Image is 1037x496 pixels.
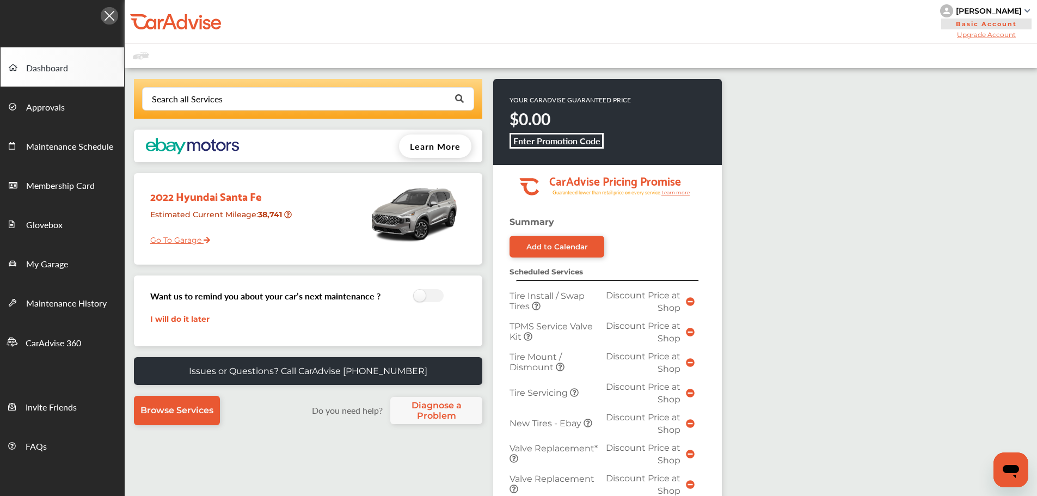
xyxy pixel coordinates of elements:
a: I will do it later [150,314,210,324]
span: CarAdvise 360 [26,336,81,351]
iframe: Button to launch messaging window [993,452,1028,487]
span: My Garage [26,258,68,272]
a: Browse Services [134,396,220,425]
a: My Garage [1,243,124,283]
p: Issues or Questions? Call CarAdvise [PHONE_NUMBER] [189,366,427,376]
span: Discount Price at Shop [606,351,680,374]
span: Maintenance History [26,297,107,311]
span: Discount Price at Shop [606,443,680,466]
span: Upgrade Account [940,30,1033,39]
span: Invite Friends [26,401,77,415]
span: Basic Account [941,19,1032,29]
span: Discount Price at Shop [606,321,680,344]
a: Add to Calendar [510,236,604,258]
strong: $0.00 [510,107,550,130]
div: Add to Calendar [526,242,588,251]
tspan: Guaranteed lower than retail price on every service. [553,189,661,196]
a: Membership Card [1,165,124,204]
a: Approvals [1,87,124,126]
div: [PERSON_NAME] [956,6,1022,16]
span: Discount Price at Shop [606,290,680,313]
a: Maintenance Schedule [1,126,124,165]
h3: Want us to remind you about your car’s next maintenance ? [150,290,381,302]
label: Do you need help? [306,404,388,417]
p: YOUR CARADVISE GUARANTEED PRICE [510,95,631,105]
span: Membership Card [26,179,95,193]
img: Icon.5fd9dcc7.svg [101,7,118,25]
b: Enter Promotion Code [513,134,600,147]
strong: Scheduled Services [510,267,583,276]
img: knH8PDtVvWoAbQRylUukY18CTiRevjo20fAtgn5MLBQj4uumYvk2MzTtcAIzfGAtb1XOLVMAvhLuqoNAbL4reqehy0jehNKdM... [940,4,953,17]
img: mobile_14945_st0640_046.png [368,179,461,249]
a: Maintenance History [1,283,124,322]
span: Approvals [26,101,65,115]
span: Tire Install / Swap Tires [510,291,585,311]
span: Learn More [410,140,461,152]
a: Issues or Questions? Call CarAdvise [PHONE_NUMBER] [134,357,482,385]
span: Diagnose a Problem [396,400,477,421]
span: Browse Services [140,405,213,415]
span: FAQs [26,440,47,454]
div: Search all Services [152,95,223,103]
strong: 38,741 [258,210,284,219]
span: Valve Replacement [510,474,594,484]
a: Diagnose a Problem [390,397,482,424]
span: Discount Price at Shop [606,412,680,435]
span: Dashboard [26,62,68,76]
span: Tire Servicing [510,388,570,398]
span: Glovebox [26,218,63,232]
span: Valve Replacement* [510,443,598,454]
img: sCxJUJ+qAmfqhQGDUl18vwLg4ZYJ6CxN7XmbOMBAAAAAElFTkSuQmCC [1024,9,1030,13]
img: placeholder_car.fcab19be.svg [133,49,149,63]
span: Discount Price at Shop [606,382,680,405]
a: Dashboard [1,47,124,87]
tspan: CarAdvise Pricing Promise [549,170,681,190]
span: Maintenance Schedule [26,140,113,154]
strong: Summary [510,217,554,227]
tspan: Learn more [661,189,690,195]
a: Glovebox [1,204,124,243]
div: Estimated Current Mileage : [142,205,302,233]
span: Tire Mount / Dismount [510,352,562,372]
div: 2022 Hyundai Santa Fe [142,179,302,205]
a: Go To Garage [142,227,210,248]
span: New Tires - Ebay [510,418,584,428]
span: TPMS Service Valve Kit [510,321,593,342]
span: Discount Price at Shop [606,473,680,496]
